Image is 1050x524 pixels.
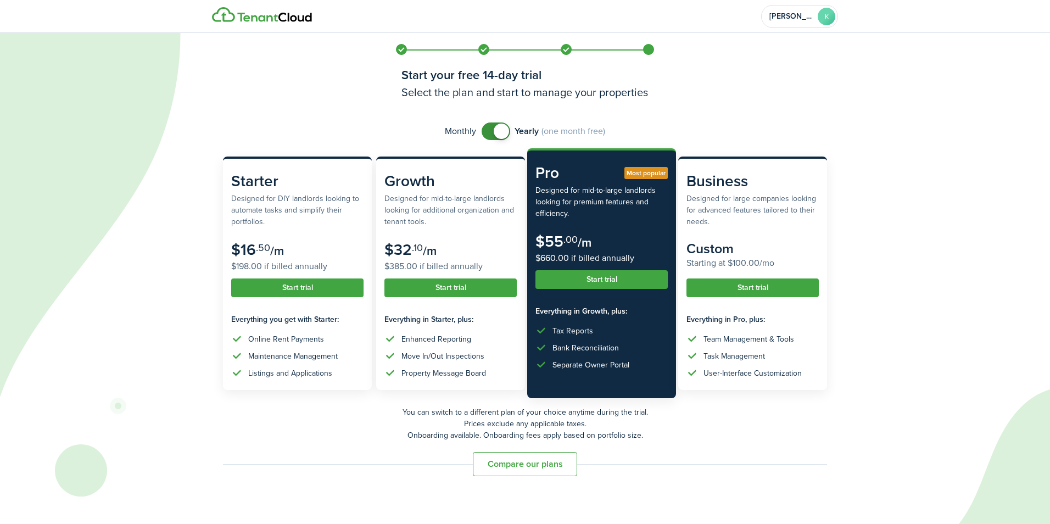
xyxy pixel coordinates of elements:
subscription-pricing-card-title: Business [686,170,819,193]
div: Property Message Board [401,367,486,379]
subscription-pricing-card-price-period: /m [578,233,591,252]
subscription-pricing-card-price-cents: .10 [412,241,423,255]
button: Start trial [686,278,819,297]
button: Compare our plans [473,452,577,476]
subscription-pricing-card-price-annual: Starting at $100.00/mo [686,257,819,270]
subscription-pricing-card-description: Designed for mid-to-large landlords looking for premium features and efficiency. [535,185,668,219]
img: Logo [212,7,312,23]
subscription-pricing-card-features-title: Everything in Starter, plus: [384,314,517,325]
avatar-text: K [818,8,835,25]
subscription-pricing-card-description: Designed for mid-to-large landlords looking for additional organization and tenant tools. [384,193,517,227]
div: Bank Reconciliation [552,342,619,354]
div: User-Interface Customization [703,367,802,379]
div: Task Management [703,350,765,362]
div: Enhanced Reporting [401,333,471,345]
subscription-pricing-card-features-title: Everything in Pro, plus: [686,314,819,325]
subscription-pricing-card-price-annual: $660.00 if billed annually [535,252,668,265]
subscription-pricing-card-price-annual: $385.00 if billed annually [384,260,517,273]
div: Maintenance Management [248,350,338,362]
subscription-pricing-card-price-amount: $32 [384,238,412,261]
div: Tax Reports [552,325,593,337]
subscription-pricing-card-description: Designed for large companies looking for advanced features tailored to their needs. [686,193,819,227]
subscription-pricing-card-title: Pro [535,161,668,185]
subscription-pricing-card-price-period: /m [423,242,437,260]
subscription-pricing-card-title: Starter [231,170,364,193]
subscription-pricing-card-price-cents: .00 [563,232,578,247]
div: Separate Owner Portal [552,359,629,371]
button: Start trial [535,270,668,289]
span: Most popular [627,168,666,178]
h3: Select the plan and start to manage your properties [401,84,649,101]
subscription-pricing-card-price-cents: .50 [256,241,270,255]
span: Kenny [769,13,813,20]
subscription-pricing-card-price-amount: $55 [535,230,563,253]
div: Team Management & Tools [703,333,794,345]
subscription-pricing-card-price-period: /m [270,242,284,260]
h1: Start your free 14-day trial [401,66,649,84]
button: Start trial [231,278,364,297]
button: Open menu [761,5,838,28]
subscription-pricing-card-description: Designed for DIY landlords looking to automate tasks and simplify their portfolios. [231,193,364,227]
span: Monthly [445,125,476,138]
subscription-pricing-card-features-title: Everything in Growth, plus: [535,305,668,317]
subscription-pricing-card-price-amount: $16 [231,238,256,261]
div: Online Rent Payments [248,333,324,345]
subscription-pricing-card-price-annual: $198.00 if billed annually [231,260,364,273]
p: You can switch to a different plan of your choice anytime during the trial. Prices exclude any ap... [223,406,827,441]
div: Move In/Out Inspections [401,350,484,362]
subscription-pricing-card-features-title: Everything you get with Starter: [231,314,364,325]
subscription-pricing-card-title: Growth [384,170,517,193]
button: Start trial [384,278,517,297]
div: Listings and Applications [248,367,332,379]
subscription-pricing-card-price-amount: Custom [686,238,734,259]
